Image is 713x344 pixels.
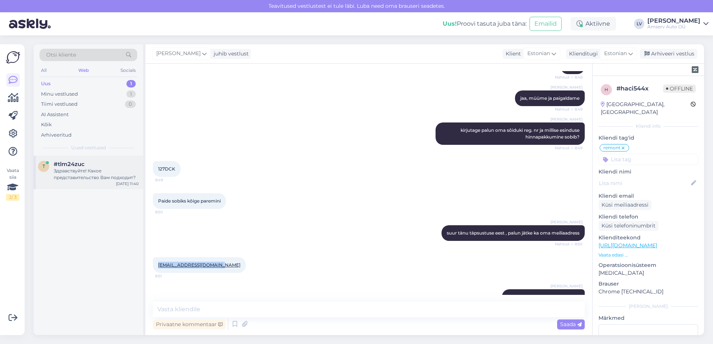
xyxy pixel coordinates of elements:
div: Socials [119,66,137,75]
span: [PERSON_NAME] [550,219,582,225]
div: Vaata siia [6,167,19,201]
div: Aktiivne [571,17,616,31]
div: Uus [41,80,51,87]
span: 127DCK [158,166,175,172]
span: Nähtud ✓ 8:50 [555,241,582,247]
span: Saada [560,321,582,328]
div: Küsi telefoninumbrit [599,221,659,231]
span: suur tänu täpsustuse eest , palun jätke ka oma meiliaadress [447,230,579,236]
div: Küsi meiliaadressi [599,200,651,210]
div: LV [634,19,644,29]
p: Kliendi telefon [599,213,698,221]
div: Klient [503,50,521,58]
p: Chrome [TECHNICAL_ID] [599,288,698,296]
span: Nähtud ✓ 8:49 [555,145,582,151]
div: Amserv Auto OÜ [647,24,700,30]
div: Arhiveeritud [41,131,72,139]
div: # haci544x [616,84,663,93]
div: Klienditugi [566,50,598,58]
button: Emailid [530,17,562,31]
div: Kliendi info [599,123,698,130]
div: Minu vestlused [41,90,78,98]
span: [PERSON_NAME] [550,117,582,122]
span: [PERSON_NAME] [550,283,582,289]
span: Estonian [604,50,627,58]
p: Operatsioonisüsteem [599,261,698,269]
span: [PERSON_NAME] [550,85,582,90]
p: Kliendi email [599,192,698,200]
div: Web [77,66,90,75]
div: Kõik [41,121,52,128]
input: Lisa tag [599,154,698,165]
div: Proovi tasuta juba täna: [443,19,527,28]
div: All [40,66,48,75]
img: zendesk [692,66,698,73]
a: [EMAIL_ADDRESS][DOMAIN_NAME] [158,262,241,268]
div: [DATE] 11:40 [116,181,139,187]
span: 8:50 [155,209,183,215]
input: Lisa nimi [599,179,690,187]
div: 1 [126,80,136,87]
a: [PERSON_NAME]Amserv Auto OÜ [647,18,709,30]
div: 1 [126,90,136,98]
span: #tlm24zuc [54,161,85,168]
span: h [604,87,608,92]
div: 2 / 3 [6,194,19,201]
div: [PERSON_NAME] [599,303,698,310]
p: Märkmed [599,314,698,322]
div: [GEOGRAPHIC_DATA], [GEOGRAPHIC_DATA] [601,101,691,116]
div: Tiimi vestlused [41,101,78,108]
span: Nähtud ✓ 8:48 [555,74,582,80]
p: Kliendi nimi [599,168,698,176]
span: jaa, müüme ja paigaldame [520,95,579,101]
p: Brauser [599,280,698,288]
p: [MEDICAL_DATA] [599,269,698,277]
div: 0 [125,101,136,108]
span: Estonian [527,50,550,58]
div: Privaatne kommentaar [153,319,226,329]
div: AI Assistent [41,111,69,118]
span: Offline [663,85,696,93]
span: Nähtud ✓ 8:49 [555,106,582,112]
span: Otsi kliente [46,51,76,59]
span: aitäh, saadame hinnapakkumise [507,294,579,300]
div: Здравствуйте! Какое представительство Вам подходит? [54,168,139,181]
span: remont [603,146,621,150]
span: t [43,163,45,169]
div: Arhiveeri vestlus [640,49,697,59]
span: 8:51 [155,273,183,279]
span: Uued vestlused [71,144,106,151]
p: Kliendi tag'id [599,134,698,142]
div: juhib vestlust [211,50,249,58]
div: [PERSON_NAME] [647,18,700,24]
a: [URL][DOMAIN_NAME] [599,242,657,249]
span: 8:49 [155,177,183,183]
b: Uus! [443,20,457,27]
p: Klienditeekond [599,234,698,242]
span: Paide sobiks kõige paremini [158,198,221,204]
p: Vaata edasi ... [599,252,698,258]
span: kirjutage palun oma sõiduki reg. nr ja millise esinduse hinnapakkumine sobib? [461,127,581,140]
img: Askly Logo [6,50,20,64]
span: [PERSON_NAME] [156,50,201,58]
